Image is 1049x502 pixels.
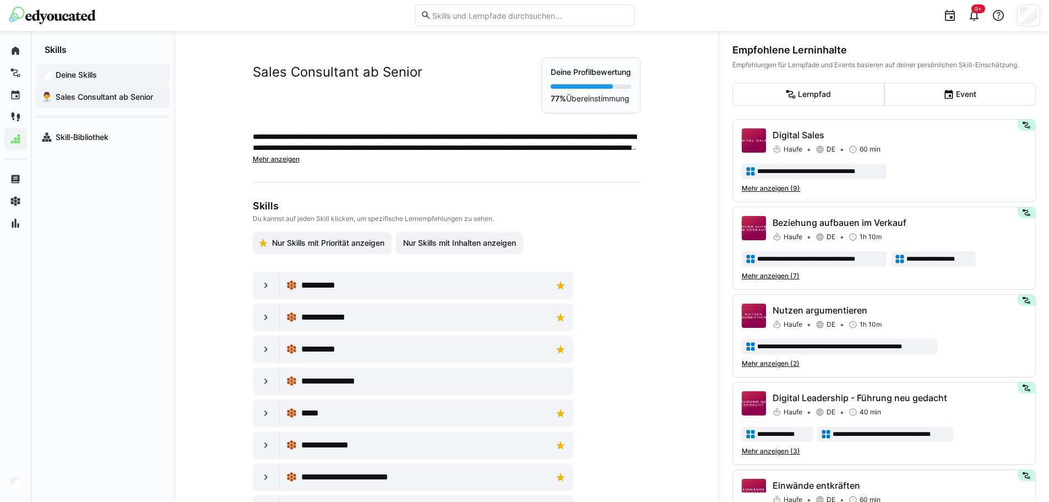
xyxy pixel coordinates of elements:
p: Übereinstimmung [551,93,631,104]
input: Skills und Lernpfade durchsuchen… [431,10,628,20]
p: Beziehung aufbauen im Verkauf [773,216,1026,229]
div: 👨‍💼 [41,91,52,102]
span: Sales Consultant ab Senior [54,91,164,102]
p: Du kannst auf jeden Skill klicken, um spezifische Lernempfehlungen zu sehen. [253,214,638,223]
span: DE [827,233,835,241]
h3: Skills [253,200,638,212]
img: Digital Leadership - Führung neu gedacht [742,391,766,415]
p: Digital Leadership - Führung neu gedacht [773,391,1026,404]
strong: 77% [551,94,566,103]
div: Empfohlene Lerninhalte [732,44,1036,56]
span: 1h 10m [860,233,882,241]
img: Nutzen argumentieren [742,304,766,328]
p: Nutzen argumentieren [773,304,1026,317]
span: Mehr anzeigen (3) [742,447,800,456]
div: Empfehlungen für Lernpfade und Events basieren auf deiner persönlichen Skill-Einschätzung. [732,61,1036,69]
span: Mehr anzeigen (9) [742,184,800,193]
span: 40 min [860,408,881,417]
span: Nur Skills mit Inhalten anzeigen [401,237,518,249]
span: 9+ [975,6,982,12]
span: Haufe [784,320,802,329]
span: Haufe [784,145,802,154]
eds-button-option: Lernpfad [732,83,884,106]
img: Digital Sales [742,128,766,153]
span: DE [827,320,835,329]
p: Digital Sales [773,128,1026,142]
span: Haufe [784,408,802,417]
span: 60 min [860,145,880,154]
button: Nur Skills mit Priorität anzeigen [253,232,392,254]
img: Beziehung aufbauen im Verkauf [742,216,766,240]
span: Mehr anzeigen [253,155,300,163]
p: Deine Profilbewertung [551,67,631,78]
span: DE [827,408,835,417]
p: Einwände entkräften [773,479,1026,492]
span: Nur Skills mit Priorität anzeigen [270,237,386,249]
button: Nur Skills mit Inhalten anzeigen [396,232,523,254]
span: Mehr anzeigen (7) [742,272,800,280]
span: DE [827,145,835,154]
span: Haufe [784,233,802,241]
span: 1h 10m [860,320,882,329]
h2: Sales Consultant ab Senior [253,64,422,80]
span: Mehr anzeigen (2) [742,359,800,368]
eds-button-option: Event [884,83,1036,106]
